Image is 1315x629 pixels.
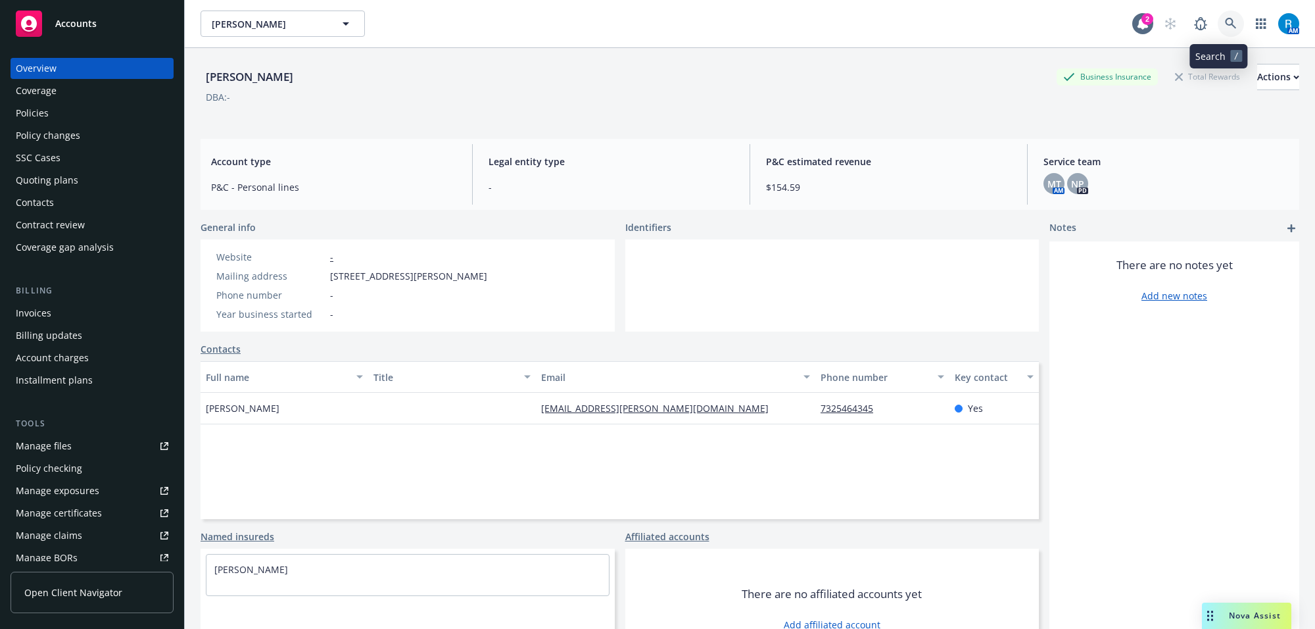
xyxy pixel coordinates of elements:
[373,370,516,384] div: Title
[1257,64,1299,89] div: Actions
[1248,11,1274,37] a: Switch app
[11,503,174,524] a: Manage certificates
[742,586,922,602] span: There are no affiliated accounts yet
[16,170,78,191] div: Quoting plans
[1283,220,1299,236] a: add
[11,325,174,346] a: Billing updates
[11,436,174,457] a: Manage files
[16,436,72,457] div: Manage files
[1043,155,1289,168] span: Service team
[968,401,983,415] span: Yes
[216,307,325,321] div: Year business started
[16,103,49,124] div: Policies
[11,525,174,546] a: Manage claims
[815,361,949,393] button: Phone number
[1229,610,1281,621] span: Nova Assist
[11,237,174,258] a: Coverage gap analysis
[11,547,174,568] a: Manage BORs
[368,361,536,393] button: Title
[11,370,174,391] a: Installment plans
[16,458,82,479] div: Policy checking
[330,307,333,321] span: -
[1141,13,1153,25] div: 2
[214,563,288,576] a: [PERSON_NAME]
[206,90,230,104] div: DBA: -
[1116,257,1233,273] span: There are no notes yet
[821,402,884,415] a: 7325464345
[1202,603,1291,629] button: Nova Assist
[330,269,487,283] span: [STREET_ADDRESS][PERSON_NAME]
[16,480,99,501] div: Manage exposures
[201,530,274,543] a: Named insureds
[216,288,325,302] div: Phone number
[16,192,54,213] div: Contacts
[1187,11,1214,37] a: Report a Bug
[11,284,174,297] div: Billing
[11,480,174,501] a: Manage exposures
[211,180,456,194] span: P&C - Personal lines
[16,214,85,236] div: Contract review
[201,342,241,356] a: Contacts
[821,370,930,384] div: Phone number
[11,125,174,146] a: Policy changes
[766,155,1011,168] span: P&C estimated revenue
[16,325,82,346] div: Billing updates
[11,192,174,213] a: Contacts
[24,586,122,599] span: Open Client Navigator
[1157,11,1183,37] a: Start snowing
[16,237,114,258] div: Coverage gap analysis
[211,155,456,168] span: Account type
[11,214,174,236] a: Contract review
[206,370,348,384] div: Full name
[201,11,365,37] button: [PERSON_NAME]
[489,155,734,168] span: Legal entity type
[16,525,82,546] div: Manage claims
[949,361,1039,393] button: Key contact
[625,220,671,234] span: Identifiers
[1049,220,1076,236] span: Notes
[201,68,299,86] div: [PERSON_NAME]
[16,303,51,324] div: Invoices
[16,80,57,101] div: Coverage
[1057,68,1158,85] div: Business Insurance
[1168,68,1247,85] div: Total Rewards
[766,180,1011,194] span: $154.59
[55,18,97,29] span: Accounts
[955,370,1019,384] div: Key contact
[1218,11,1244,37] a: Search
[330,251,333,263] a: -
[216,269,325,283] div: Mailing address
[11,5,174,42] a: Accounts
[206,401,279,415] span: [PERSON_NAME]
[201,220,256,234] span: General info
[11,103,174,124] a: Policies
[330,288,333,302] span: -
[11,80,174,101] a: Coverage
[201,361,368,393] button: Full name
[11,458,174,479] a: Policy checking
[1257,64,1299,90] button: Actions
[16,370,93,391] div: Installment plans
[16,125,80,146] div: Policy changes
[536,361,815,393] button: Email
[16,347,89,368] div: Account charges
[541,402,779,415] a: [EMAIL_ADDRESS][PERSON_NAME][DOMAIN_NAME]
[11,303,174,324] a: Invoices
[1047,177,1061,191] span: MT
[16,58,57,79] div: Overview
[1278,13,1299,34] img: photo
[1071,177,1084,191] span: NP
[11,147,174,168] a: SSC Cases
[1202,603,1218,629] div: Drag to move
[16,503,102,524] div: Manage certificates
[11,170,174,191] a: Quoting plans
[216,250,325,264] div: Website
[16,547,78,568] div: Manage BORs
[11,347,174,368] a: Account charges
[212,17,325,31] span: [PERSON_NAME]
[625,530,709,543] a: Affiliated accounts
[489,180,734,194] span: -
[16,147,60,168] div: SSC Cases
[11,417,174,430] div: Tools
